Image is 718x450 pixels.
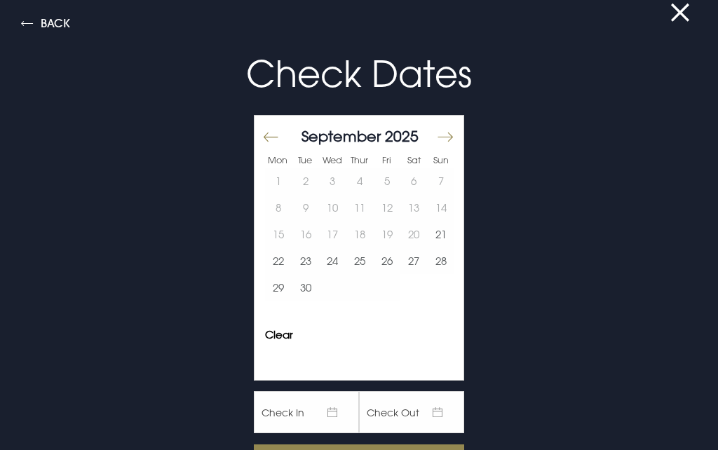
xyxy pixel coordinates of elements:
[302,127,381,145] span: September
[427,247,454,274] td: Choose Sunday, September 28, 2025 as your start date.
[21,18,70,34] button: Back
[427,221,454,247] td: Choose Sunday, September 21, 2025 as your start date.
[346,247,374,274] button: 25
[373,247,400,274] td: Choose Friday, September 26, 2025 as your start date.
[292,247,320,274] td: Choose Tuesday, September 23, 2025 as your start date.
[400,247,428,274] button: 27
[36,47,682,101] p: Check Dates
[359,391,464,433] span: Check Out
[385,127,419,145] span: 2025
[373,247,400,274] button: 26
[319,247,346,274] td: Choose Wednesday, September 24, 2025 as your start date.
[400,247,428,274] td: Choose Saturday, September 27, 2025 as your start date.
[292,274,320,301] button: 30
[427,247,454,274] button: 28
[265,329,293,340] button: Clear
[427,221,454,247] button: 21
[265,274,292,301] td: Choose Monday, September 29, 2025 as your start date.
[265,274,292,301] button: 29
[346,247,374,274] td: Choose Thursday, September 25, 2025 as your start date.
[292,274,320,301] td: Choose Tuesday, September 30, 2025 as your start date.
[265,247,292,274] td: Choose Monday, September 22, 2025 as your start date.
[292,247,320,274] button: 23
[254,391,359,433] span: Check In
[319,247,346,274] button: 24
[265,247,292,274] button: 22
[436,123,453,152] button: Move forward to switch to the next month.
[263,123,280,152] button: Move backward to switch to the previous month.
